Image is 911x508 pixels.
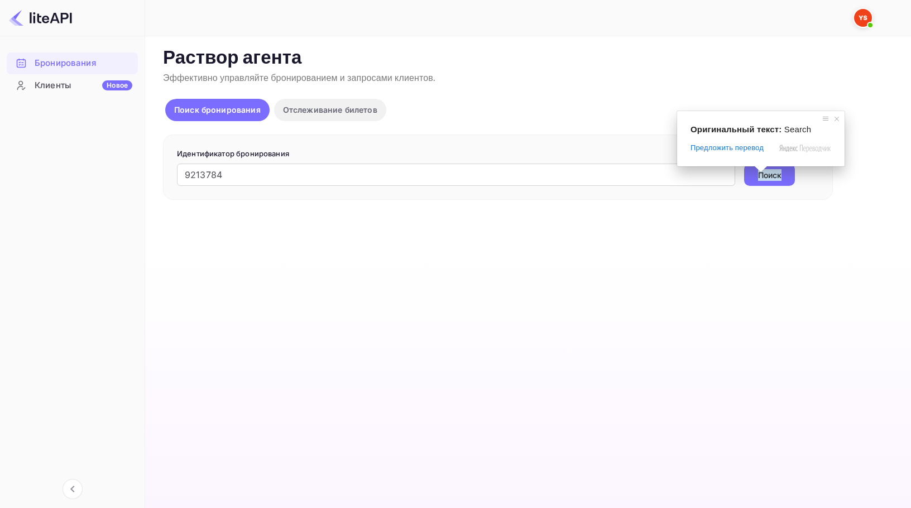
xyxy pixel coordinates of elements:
a: КлиентыНовое [7,75,138,95]
img: Логотип LiteAPI [9,9,72,27]
span: Search [784,124,811,134]
ya-tr-span: Бронирования [35,57,96,70]
a: Бронирования [7,52,138,73]
ya-tr-span: Клиенты [35,79,71,92]
img: Служба Поддержки Яндекса [854,9,872,27]
input: Введите идентификатор бронирования (например, 63782194) [177,164,735,186]
span: Предложить перевод [691,143,764,153]
ya-tr-span: Поиск [758,169,781,181]
ya-tr-span: Идентификатор бронирования [177,149,289,158]
ya-tr-span: Поиск бронирования [174,105,261,114]
div: Бронирования [7,52,138,74]
ya-tr-span: Эффективно управляйте бронированием и запросами клиентов. [163,73,435,84]
button: Свернуть навигацию [63,479,83,499]
button: Поиск [744,164,795,186]
ya-tr-span: Отслеживание билетов [283,105,377,114]
span: Оригинальный текст: [691,124,781,134]
ya-tr-span: Раствор агента [163,46,302,70]
div: КлиентыНовое [7,75,138,97]
ya-tr-span: Новое [107,81,128,89]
